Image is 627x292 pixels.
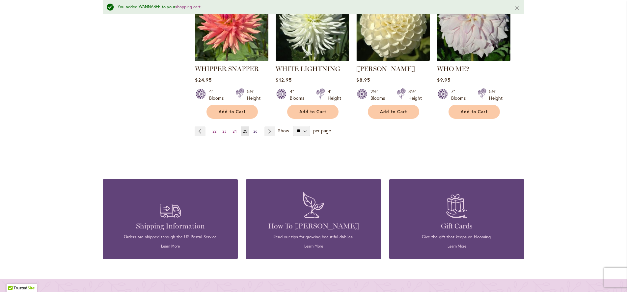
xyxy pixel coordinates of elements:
p: Give the gift that keeps on blooming. [399,234,514,240]
a: shopping cart [175,4,201,10]
div: You added WANNABEE to your . [118,4,504,10]
button: Add to Cart [449,105,500,119]
h4: Gift Cards [399,222,514,231]
a: WHIPPER SNAPPER [195,56,268,63]
a: Learn More [304,244,323,249]
button: Add to Cart [206,105,258,119]
button: Add to Cart [368,105,419,119]
span: $12.95 [276,77,291,83]
a: WHITE LIGHTNING [276,65,340,73]
a: [PERSON_NAME] [356,65,415,73]
h4: Shipping Information [113,222,228,231]
span: per page [313,127,331,133]
a: Learn More [161,244,180,249]
div: 2½" Blooms [370,88,389,101]
a: WHITE NETTIE [356,56,430,63]
div: 4" Blooms [290,88,308,101]
div: 4" Blooms [209,88,228,101]
div: 5½' Height [489,88,503,101]
span: $8.95 [356,77,370,83]
div: 4' Height [328,88,341,101]
p: Read our tips for growing beautiful dahlias. [256,234,371,240]
a: WHIPPER SNAPPER [195,65,259,73]
span: 23 [222,129,227,134]
span: Add to Cart [299,109,326,115]
span: 25 [243,129,247,134]
span: Add to Cart [380,109,407,115]
span: 22 [212,129,216,134]
span: $24.95 [195,77,211,83]
span: Add to Cart [219,109,246,115]
p: Orders are shipped through the US Postal Service [113,234,228,240]
span: 24 [232,129,237,134]
a: WHO ME? [437,65,469,73]
h4: How To [PERSON_NAME] [256,222,371,231]
a: 24 [231,126,238,136]
a: 22 [211,126,218,136]
a: Learn More [448,244,466,249]
iframe: Launch Accessibility Center [5,269,23,287]
a: 26 [252,126,259,136]
div: 3½' Height [408,88,422,101]
button: Add to Cart [287,105,339,119]
span: Show [278,127,289,133]
a: 23 [221,126,228,136]
a: WHITE LIGHTNING [276,56,349,63]
span: $9.95 [437,77,450,83]
span: Add to Cart [461,109,488,115]
div: 7" Blooms [451,88,470,101]
div: 5½' Height [247,88,260,101]
a: Who Me? [437,56,510,63]
span: 26 [253,129,258,134]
